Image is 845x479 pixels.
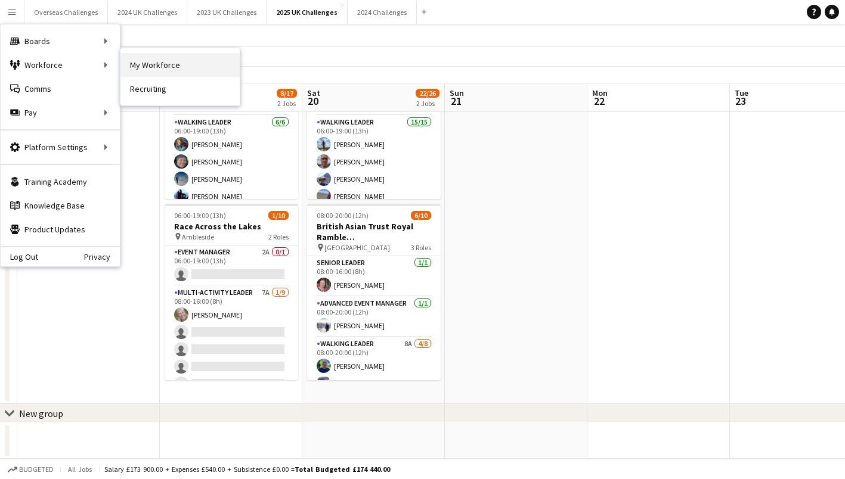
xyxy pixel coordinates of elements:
[348,1,417,24] button: 2024 Challenges
[24,1,108,24] button: Overseas Challenges
[19,465,54,474] span: Budgeted
[182,232,214,241] span: Ambleside
[268,232,289,241] span: 2 Roles
[735,88,748,98] span: Tue
[277,99,296,108] div: 2 Jobs
[317,211,369,220] span: 08:00-20:00 (12h)
[1,170,120,194] a: Training Academy
[66,465,94,474] span: All jobs
[104,465,390,474] div: Salary £173 900.00 + Expenses £540.00 + Subsistence £0.00 =
[590,94,608,108] span: 22
[411,211,431,220] span: 6/10
[174,211,226,220] span: 06:00-19:00 (13h)
[165,286,298,465] app-card-role: Multi-Activity Leader7A1/908:00-16:00 (8h)[PERSON_NAME]
[733,94,748,108] span: 23
[267,1,348,24] button: 2025 UK Challenges
[1,77,120,101] a: Comms
[108,1,187,24] button: 2024 UK Challenges
[307,297,441,337] app-card-role: Advanced Event Manager1/108:00-20:00 (12h)[PERSON_NAME]
[1,135,120,159] div: Platform Settings
[448,94,464,108] span: 21
[305,94,320,108] span: 20
[592,88,608,98] span: Mon
[1,29,120,53] div: Boards
[295,465,390,474] span: Total Budgeted £174 440.00
[6,463,55,476] button: Budgeted
[165,221,298,232] h3: Race Across the Lakes
[1,101,120,125] div: Pay
[307,256,441,297] app-card-role: Senior Leader1/108:00-16:00 (8h)[PERSON_NAME]
[1,53,120,77] div: Workforce
[120,53,240,77] a: My Workforce
[19,408,63,419] div: New group
[165,245,298,286] app-card-role: Event Manager2A0/106:00-19:00 (13h)
[307,204,441,380] app-job-card: 08:00-20:00 (12h)6/10British Asian Trust Royal Ramble ([GEOGRAPHIC_DATA]) [GEOGRAPHIC_DATA]3 Role...
[307,221,441,242] h3: British Asian Trust Royal Ramble ([GEOGRAPHIC_DATA])
[450,88,464,98] span: Sun
[307,116,441,398] app-card-role: Walking Leader15/1506:00-19:00 (13h)[PERSON_NAME][PERSON_NAME][PERSON_NAME][PERSON_NAME]
[165,116,298,246] app-card-role: Walking Leader6/606:00-19:00 (13h)[PERSON_NAME][PERSON_NAME][PERSON_NAME][PERSON_NAME]
[165,204,298,380] app-job-card: 06:00-19:00 (13h)1/10Race Across the Lakes Ambleside2 RolesEvent Manager2A0/106:00-19:00 (13h) Mu...
[277,89,297,98] span: 8/17
[324,243,390,252] span: [GEOGRAPHIC_DATA]
[416,89,439,98] span: 22/26
[307,88,320,98] span: Sat
[120,77,240,101] a: Recruiting
[187,1,267,24] button: 2023 UK Challenges
[1,194,120,217] a: Knowledge Base
[84,252,120,262] a: Privacy
[1,217,120,241] a: Product Updates
[1,252,38,262] a: Log Out
[411,243,431,252] span: 3 Roles
[268,211,289,220] span: 1/10
[416,99,439,108] div: 2 Jobs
